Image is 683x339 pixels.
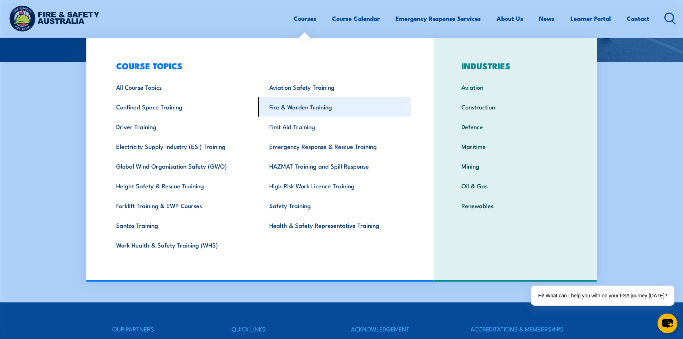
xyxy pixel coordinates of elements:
[105,77,258,97] a: All Course Topics
[351,324,451,334] h4: ACKNOWLEDGEMENT
[450,156,580,176] a: Mining
[105,156,258,176] a: Global Wind Organisation Safety (GWO)
[105,136,258,156] a: Electricity Supply Industry (ESI) Training
[258,176,411,196] a: High Risk Work Licence Training
[105,196,258,215] a: Forklift Training & EWP Courses
[658,314,677,333] button: chat-button
[105,117,258,136] a: Driver Training
[258,136,411,156] a: Emergency Response & Rescue Training
[105,215,258,235] a: Santos Training
[450,136,580,156] a: Maritime
[105,176,258,196] a: Height Safety & Rescue Training
[258,196,411,215] a: Safety Training
[450,176,580,196] a: Oil & Gas
[332,9,380,28] a: Course Calendar
[450,117,580,136] a: Defence
[105,97,258,117] a: Confined Space Training
[531,286,674,306] div: Hi! What can I help you with on your FSA journey [DATE]?
[497,9,523,28] a: About Us
[105,235,258,255] a: Work Health & Safety Training (WHS)
[112,324,213,334] h4: OUR PARTNERS
[570,9,611,28] a: Learner Portal
[450,61,580,71] h3: INDUSTRIES
[105,61,411,71] h3: COURSE TOPICS
[539,9,555,28] a: News
[294,9,316,28] a: Courses
[627,9,649,28] a: Contact
[258,156,411,176] a: HAZMAT Training and Spill Response
[232,324,332,334] h4: QUICK LINKS
[470,324,571,334] h4: ACCREDITATIONS & MEMBERSHIPS
[258,117,411,136] a: First Aid Training
[258,97,411,117] a: Fire & Warden Training
[258,215,411,235] a: Health & Safety Representative Training
[395,9,481,28] a: Emergency Response Services
[258,77,411,97] a: Aviation Safety Training
[450,77,580,97] a: Aviation
[450,97,580,117] a: Construction
[450,196,580,215] a: Renewables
